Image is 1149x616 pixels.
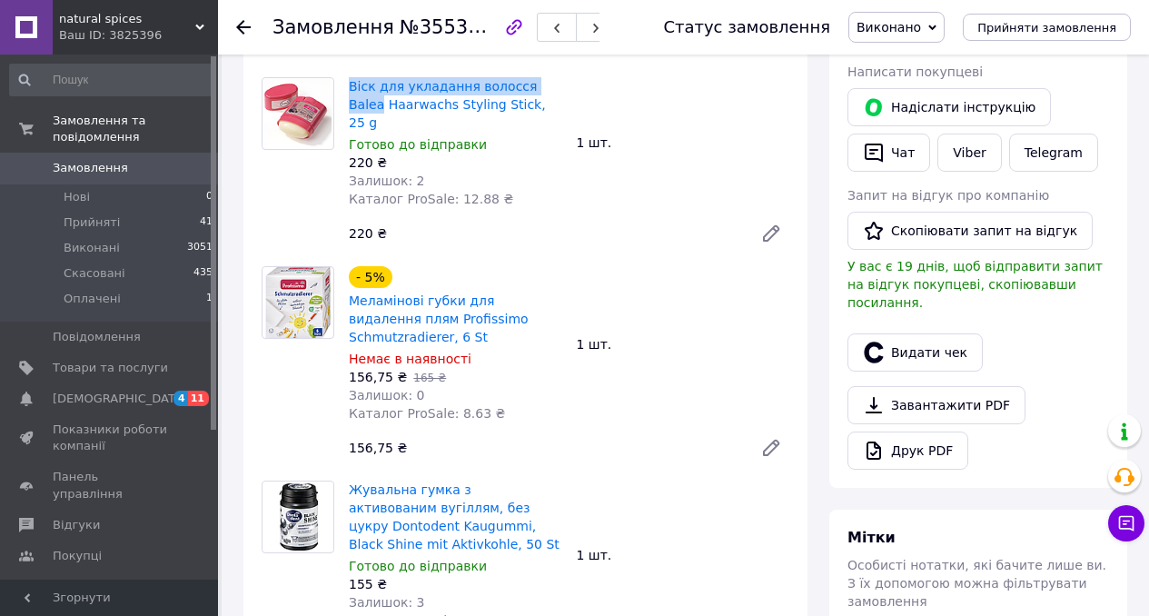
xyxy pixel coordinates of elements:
a: Віск для укладання волосся Balea Haarwachs Styling Stick, 25 g [349,79,546,130]
span: Залишок: 2 [349,174,425,188]
span: Панель управління [53,469,168,502]
span: Товари та послуги [53,360,168,376]
div: 156,75 ₴ [342,435,746,461]
div: 1 шт. [570,542,797,568]
span: Покупці [53,548,102,564]
span: Показники роботи компанії [53,422,168,454]
span: Замовлення [53,160,128,176]
span: Замовлення [272,16,394,38]
span: Відгуки [53,517,100,533]
div: Повернутися назад [236,18,251,36]
span: Мітки [847,529,896,546]
span: Повідомлення [53,329,141,345]
span: 0 [206,189,213,205]
a: Редагувати [753,215,789,252]
span: Каталог ProSale: 8.63 ₴ [349,406,505,421]
div: Статус замовлення [663,18,830,36]
button: Надіслати інструкцію [847,88,1051,126]
span: Виконано [857,20,921,35]
button: Чат [847,134,930,172]
span: 11 [188,391,209,406]
a: Завантажити PDF [847,386,1025,424]
div: Ваш ID: 3825396 [59,27,218,44]
span: 1 [206,291,213,307]
span: Прийняти замовлення [977,21,1116,35]
div: 1 шт. [570,130,797,155]
span: №355324383 [400,15,529,38]
span: Нові [64,189,90,205]
span: Готово до відправки [349,559,487,573]
span: Залишок: 0 [349,388,425,402]
span: Готово до відправки [349,137,487,152]
a: Редагувати [753,430,789,466]
div: - 5% [349,266,392,288]
span: Виконані [64,240,120,256]
button: Скопіювати запит на відгук [847,212,1093,250]
span: 41 [200,214,213,231]
span: 3051 [187,240,213,256]
span: Залишок: 3 [349,595,425,610]
span: 165 ₴ [413,372,446,384]
span: [DEMOGRAPHIC_DATA] [53,391,187,407]
input: Пошук [9,64,214,96]
span: Написати покупцеві [847,65,983,79]
span: 156,75 ₴ [349,370,407,384]
button: Видати чек [847,333,983,372]
span: Скасовані [64,265,125,282]
span: Оплачені [64,291,121,307]
button: Чат з покупцем [1108,505,1144,541]
span: Каталог ProSale: 12.88 ₴ [349,192,513,206]
a: Друк PDF [847,432,968,470]
a: Жувальна гумка з активованим вугіллям, без цукру Dontodent Kaugummi, Black Shine mit Aktivkohle, ... [349,482,560,551]
img: Жувальна гумка з активованим вугіллям, без цукру Dontodent Kaugummi, Black Shine mit Aktivkohle, ... [262,483,333,550]
span: 435 [193,265,213,282]
span: Замовлення та повідомлення [53,113,218,145]
span: У вас є 19 днів, щоб відправити запит на відгук покупцеві, скопіювавши посилання. [847,259,1103,310]
span: 4 [173,391,188,406]
span: Немає в наявності [349,352,471,366]
div: 155 ₴ [349,575,562,593]
a: Меламінові губки для видалення плям Profissimo Schmutzradierer, 6 St [349,293,529,344]
span: Прийняті [64,214,120,231]
span: Особисті нотатки, які бачите лише ви. З їх допомогою можна фільтрувати замовлення [847,558,1106,609]
span: natural spices [59,11,195,27]
img: Віск для укладання волосся Balea Haarwachs Styling Stick, 25 g [264,78,332,149]
div: 1 шт. [570,332,797,357]
div: 220 ₴ [349,154,562,172]
div: 220 ₴ [342,221,746,246]
a: Viber [937,134,1001,172]
a: Telegram [1009,134,1098,172]
span: Запит на відгук про компанію [847,188,1049,203]
button: Прийняти замовлення [963,14,1131,41]
img: Меламінові губки для видалення плям Profissimo Schmutzradierer, 6 St [264,267,332,338]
